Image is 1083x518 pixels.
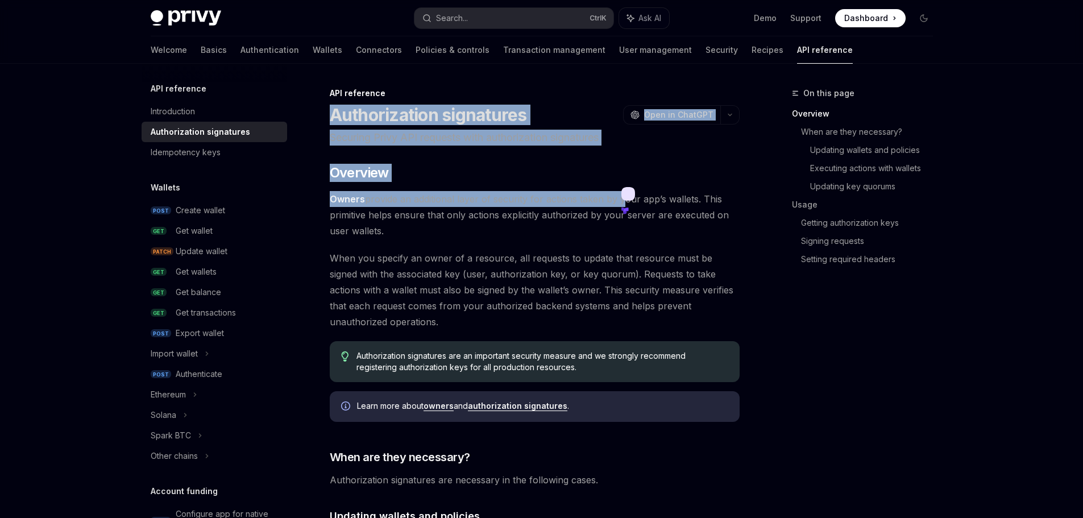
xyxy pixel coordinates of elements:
[330,130,740,146] p: Securing Privy API requests with authorization signatures
[424,401,454,411] a: owners
[151,329,171,338] span: POST
[468,401,567,411] a: authorization signatures
[151,82,206,96] h5: API reference
[619,8,669,28] button: Ask AI
[142,200,287,221] a: POSTCreate wallet
[619,36,692,64] a: User management
[151,429,191,442] div: Spark BTC
[151,408,176,422] div: Solana
[638,13,661,24] span: Ask AI
[792,105,942,123] a: Overview
[313,36,342,64] a: Wallets
[151,370,171,379] span: POST
[810,159,942,177] a: Executing actions with wallets
[151,268,167,276] span: GET
[644,109,713,121] span: Open in ChatGPT
[151,288,167,297] span: GET
[801,123,942,141] a: When are they necessary?
[142,142,287,163] a: Idempotency keys
[330,472,740,488] span: Authorization signatures are necessary in the following cases.
[201,36,227,64] a: Basics
[176,367,222,381] div: Authenticate
[752,36,783,64] a: Recipes
[754,13,777,24] a: Demo
[151,125,250,139] div: Authorization signatures
[142,323,287,343] a: POSTExport wallet
[330,105,527,125] h1: Authorization signatures
[142,302,287,323] a: GETGet transactions
[801,232,942,250] a: Signing requests
[142,221,287,241] a: GETGet wallet
[176,265,217,279] div: Get wallets
[151,449,198,463] div: Other chains
[151,227,167,235] span: GET
[810,177,942,196] a: Updating key quorums
[797,36,853,64] a: API reference
[142,241,287,262] a: PATCHUpdate wallet
[356,36,402,64] a: Connectors
[341,351,349,362] svg: Tip
[151,206,171,215] span: POST
[330,250,740,330] span: When you specify an owner of a resource, all requests to update that resource must be signed with...
[706,36,738,64] a: Security
[810,141,942,159] a: Updating wallets and policies
[801,214,942,232] a: Getting authorization keys
[801,250,942,268] a: Setting required headers
[792,196,942,214] a: Usage
[330,164,389,182] span: Overview
[151,388,186,401] div: Ethereum
[176,224,213,238] div: Get wallet
[142,262,287,282] a: GETGet wallets
[436,11,468,25] div: Search...
[151,10,221,26] img: dark logo
[357,400,728,412] span: Learn more about and .
[240,36,299,64] a: Authentication
[503,36,605,64] a: Transaction management
[330,88,740,99] div: API reference
[142,364,287,384] a: POSTAuthenticate
[151,309,167,317] span: GET
[151,181,180,194] h5: Wallets
[151,105,195,118] div: Introduction
[142,282,287,302] a: GETGet balance
[176,204,225,217] div: Create wallet
[330,193,365,205] a: Owners
[176,285,221,299] div: Get balance
[803,86,854,100] span: On this page
[176,326,224,340] div: Export wallet
[151,484,218,498] h5: Account funding
[590,14,607,23] span: Ctrl K
[151,247,173,256] span: PATCH
[151,146,221,159] div: Idempotency keys
[330,449,470,465] span: When are they necessary?
[142,101,287,122] a: Introduction
[341,401,352,413] svg: Info
[915,9,933,27] button: Toggle dark mode
[790,13,821,24] a: Support
[176,245,227,258] div: Update wallet
[330,191,740,239] span: provide an additional layer of security for actions taken by your app’s wallets. This primitive h...
[844,13,888,24] span: Dashboard
[356,350,728,373] span: Authorization signatures are an important security measure and we strongly recommend registering ...
[176,306,236,320] div: Get transactions
[414,8,613,28] button: Search...CtrlK
[416,36,489,64] a: Policies & controls
[142,122,287,142] a: Authorization signatures
[835,9,906,27] a: Dashboard
[151,36,187,64] a: Welcome
[623,105,720,125] button: Open in ChatGPT
[151,347,198,360] div: Import wallet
